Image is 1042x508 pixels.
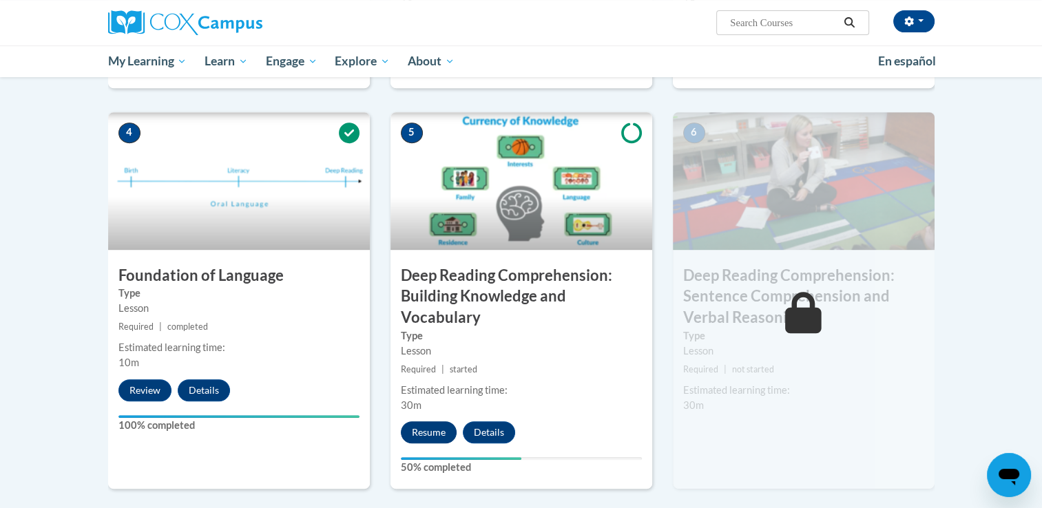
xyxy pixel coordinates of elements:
label: 100% completed [118,418,360,433]
div: Lesson [683,343,924,359]
span: 5 [401,123,423,143]
span: started [450,364,477,374]
a: Learn [196,45,257,77]
label: Type [401,328,642,343]
h3: Deep Reading Comprehension: Building Knowledge and Vocabulary [390,265,652,328]
span: Required [401,364,436,374]
span: Engage [266,53,317,70]
div: Estimated learning time: [401,383,642,398]
span: 30m [683,399,704,411]
a: My Learning [99,45,196,77]
div: Estimated learning time: [683,383,924,398]
button: Search [839,14,859,31]
a: En español [869,47,945,76]
label: 50% completed [401,460,642,475]
a: Cox Campus [108,10,370,35]
span: | [441,364,444,374]
a: Engage [257,45,326,77]
img: Course Image [673,112,935,250]
img: Course Image [108,112,370,250]
span: 30m [401,399,421,411]
div: Your progress [118,415,360,418]
span: 6 [683,123,705,143]
span: | [724,364,727,374]
span: 4 [118,123,140,143]
div: Lesson [118,301,360,316]
h3: Deep Reading Comprehension: Sentence Comprehension and Verbal Reasoning [673,265,935,328]
iframe: Button to launch messaging window [987,453,1031,497]
span: not started [732,364,774,374]
span: Learn [205,53,248,70]
img: Course Image [390,112,652,250]
span: 10m [118,357,139,368]
div: Your progress [401,457,521,460]
button: Review [118,379,171,401]
button: Details [178,379,230,401]
span: | [159,321,162,332]
input: Search Courses [729,14,839,31]
button: Resume [401,421,457,443]
h3: Foundation of Language [108,265,370,286]
div: Main menu [87,45,955,77]
span: Required [118,321,154,332]
span: Explore [335,53,390,70]
img: Cox Campus [108,10,262,35]
span: completed [167,321,208,332]
span: My Learning [107,53,187,70]
label: Type [683,328,924,343]
button: Account Settings [893,10,935,32]
label: Type [118,286,360,301]
a: Explore [326,45,399,77]
button: Details [463,421,515,443]
div: Estimated learning time: [118,340,360,355]
span: En español [878,54,936,68]
div: Lesson [401,343,642,359]
span: Required [683,364,718,374]
span: About [408,53,455,70]
a: About [399,45,463,77]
